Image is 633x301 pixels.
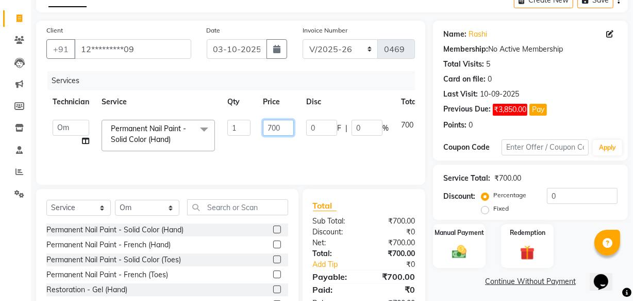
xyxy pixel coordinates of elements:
th: Technician [46,90,95,114]
label: Fixed [493,204,509,213]
div: Sub Total: [305,216,364,227]
div: Name: [443,29,467,40]
div: ₹0 [364,227,423,237]
label: Redemption [510,228,545,237]
div: Restoration - Gel (Hand) [46,284,127,295]
div: Membership: [443,44,488,55]
div: Discount: [443,191,475,202]
div: ₹700.00 [364,237,423,248]
div: 10-09-2025 [480,89,519,100]
div: Previous Due: [443,104,491,116]
label: Client [46,26,63,35]
div: Coupon Code [443,142,502,153]
img: _gift.svg [515,244,539,262]
span: Total [313,200,337,211]
div: Permanent Nail Paint - French (Hand) [46,240,171,250]
div: 0 [469,120,473,131]
iframe: chat widget [590,260,623,291]
button: +91 [46,39,75,59]
span: Permanent Nail Paint - Solid Color (Hand) [111,124,186,144]
th: Total [395,90,425,114]
div: Points: [443,120,467,131]
input: Search or Scan [187,199,288,215]
button: Apply [593,140,622,155]
label: Date [207,26,221,35]
a: Add Tip [305,259,374,270]
div: Total: [305,248,364,259]
img: _cash.svg [447,244,471,261]
a: Continue Without Payment [435,276,626,287]
input: Search by Name/Mobile/Email/Code [74,39,191,59]
button: Pay [529,104,547,116]
span: F [337,123,341,134]
div: Paid: [305,283,364,296]
div: Total Visits: [443,59,484,70]
div: ₹0 [364,283,423,296]
div: ₹700.00 [364,216,423,227]
th: Price [257,90,300,114]
div: Service Total: [443,173,490,184]
a: x [171,135,175,144]
div: No Active Membership [443,44,618,55]
span: | [345,123,347,134]
div: ₹700.00 [364,248,423,259]
div: 5 [486,59,490,70]
div: Permanent Nail Paint - French (Toes) [46,270,168,280]
label: Percentage [493,191,526,200]
div: Permanent Nail Paint - Solid Color (Hand) [46,225,184,235]
div: ₹700.00 [494,173,521,184]
span: 700 [401,120,413,130]
label: Manual Payment [435,228,484,237]
div: Services [47,71,423,90]
div: Net: [305,237,364,248]
div: ₹0 [374,259,423,270]
div: Payable: [305,271,364,283]
th: Qty [221,90,257,114]
div: ₹700.00 [364,271,423,283]
div: 0 [488,74,492,85]
div: Card on file: [443,74,486,85]
div: Permanent Nail Paint - Solid Color (Toes) [46,255,181,265]
a: Rashi [469,29,487,40]
label: Invoice Number [303,26,347,35]
div: Discount: [305,227,364,237]
div: Last Visit: [443,89,478,100]
input: Enter Offer / Coupon Code [502,139,589,155]
span: ₹3,850.00 [493,104,527,116]
th: Disc [300,90,395,114]
th: Service [95,90,221,114]
span: % [382,123,389,134]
